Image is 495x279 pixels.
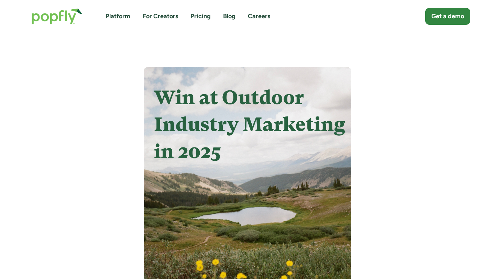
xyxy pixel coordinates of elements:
[431,12,464,21] div: Get a demo
[143,12,178,21] a: For Creators
[223,12,235,21] a: Blog
[425,8,470,25] a: Get a demo
[190,12,211,21] a: Pricing
[248,12,270,21] a: Careers
[106,12,130,21] a: Platform
[25,1,89,31] a: home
